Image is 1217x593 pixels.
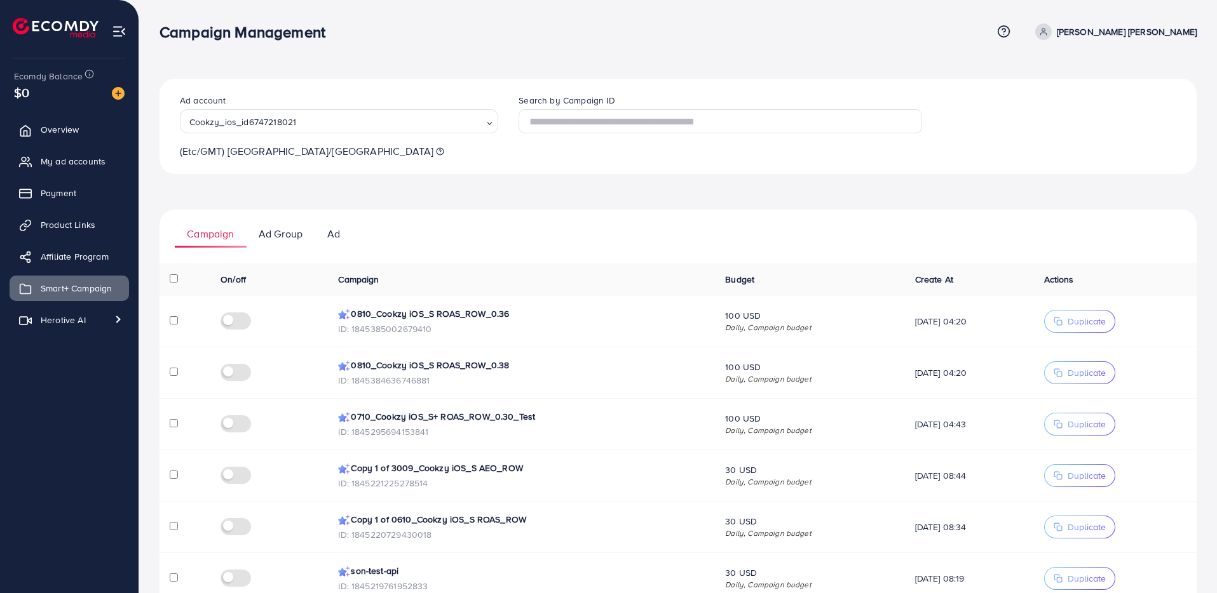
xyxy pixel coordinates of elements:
[1068,418,1106,430] span: Duplicate
[725,425,894,436] span: Daily, Campaign budget
[338,460,705,476] p: Copy 1 of 3009_Cookzy iOS_S AEO_ROW
[187,226,234,241] p: Campaign
[259,226,303,241] p: Ad Group
[1163,536,1207,583] iframe: Chat
[915,315,1024,328] span: [DATE] 04:20
[14,83,29,102] span: $0
[338,463,350,475] img: campaign smart+
[338,527,705,542] p: ID: 1845220729430018
[915,469,1024,482] span: [DATE] 08:44
[160,23,336,41] h3: Campaign Management
[338,273,379,286] span: Campaign
[10,149,129,174] a: My ad accounts
[725,273,754,286] span: Budget
[725,361,894,373] span: 100 USD
[338,373,705,388] p: ID: 1845384636746881
[10,212,129,237] a: Product Links
[725,528,894,538] span: Daily, Campaign budget
[187,114,299,130] span: Cookzy_ios_id6747218021
[338,566,350,578] img: campaign smart+
[41,218,95,231] span: Product Links
[519,94,615,107] label: Search by Campaign ID
[1044,464,1115,487] button: Duplicate
[300,113,483,130] input: Search for option
[41,250,109,263] span: Affiliate Program
[915,521,1024,533] span: [DATE] 08:34
[1057,24,1197,39] p: [PERSON_NAME] [PERSON_NAME]
[1044,273,1074,286] span: Actions
[338,563,705,578] p: son-test-api
[915,273,953,286] span: Create At
[10,117,129,142] a: Overview
[725,566,894,579] span: 30 USD
[41,187,76,199] span: Payment
[338,512,705,527] p: Copy 1 of 0610_Cookzy iOS_S ROAS_ROW
[338,515,350,526] img: campaign smart+
[1044,413,1115,436] button: Duplicate
[1044,567,1115,590] button: Duplicate
[10,307,129,333] a: Herotive AI
[1068,469,1106,482] span: Duplicate
[338,309,350,321] img: campaign smart+
[10,244,129,269] a: Affiliate Program
[180,109,498,133] div: Search for option
[338,357,705,373] p: 0810_Cookzy iOS_S ROAS_ROW_0.38
[180,143,498,159] p: (Etc/GMT) [GEOGRAPHIC_DATA]/[GEOGRAPHIC_DATA]
[725,463,894,476] span: 30 USD
[1068,521,1106,533] span: Duplicate
[338,412,350,423] img: campaign smart+
[327,226,340,241] p: Ad
[1068,572,1106,585] span: Duplicate
[725,373,894,384] span: Daily, Campaign budget
[1044,361,1115,384] button: Duplicate
[180,94,226,107] label: Ad account
[13,18,99,37] img: logo
[112,87,125,100] img: image
[41,123,79,136] span: Overview
[725,309,894,322] span: 100 USD
[1068,366,1106,379] span: Duplicate
[725,412,894,425] span: 100 USD
[41,282,112,295] span: Smart+ Campaign
[1044,310,1115,333] button: Duplicate
[915,572,1024,585] span: [DATE] 08:19
[725,322,894,333] span: Daily, Campaign budget
[221,273,246,286] span: On/off
[41,155,105,168] span: My ad accounts
[915,418,1024,430] span: [DATE] 04:43
[1030,23,1197,40] a: [PERSON_NAME] [PERSON_NAME]
[915,366,1024,379] span: [DATE] 04:20
[338,476,705,491] p: ID: 1845221225278514
[725,476,894,487] span: Daily, Campaign budget
[112,24,126,39] img: menu
[725,515,894,528] span: 30 USD
[338,306,705,321] p: 0810_Cookzy iOS_S ROAS_ROW_0.36
[1068,315,1106,328] span: Duplicate
[338,321,705,336] p: ID: 1845385002679410
[14,70,83,83] span: Ecomdy Balance
[338,424,705,439] p: ID: 1845295694153841
[41,314,86,326] span: Herotive AI
[338,409,705,424] p: 0710_Cookzy iOS_S+ ROAS_ROW_0.30_Test
[10,276,129,301] a: Smart+ Campaign
[10,180,129,206] a: Payment
[1044,516,1115,538] button: Duplicate
[725,579,894,590] span: Daily, Campaign budget
[338,361,350,372] img: campaign smart+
